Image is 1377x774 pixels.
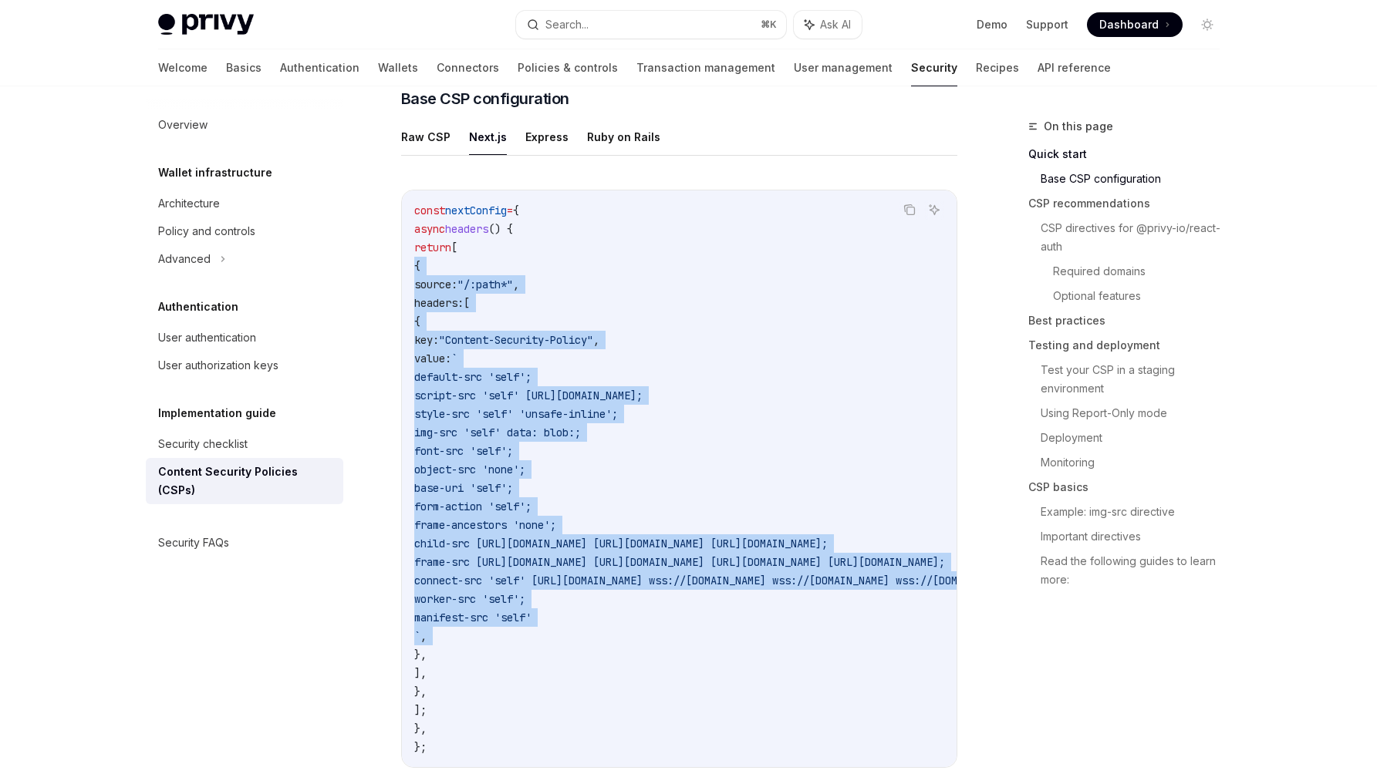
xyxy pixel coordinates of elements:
a: Monitoring [1041,450,1232,475]
a: Using Report-Only mode [1041,401,1232,426]
span: headers [445,222,488,236]
a: Support [1026,17,1068,32]
span: "/:path*" [457,278,513,291]
span: { [414,259,420,273]
span: worker-src 'self'; [414,592,525,606]
span: On this page [1044,117,1113,136]
button: Toggle dark mode [1195,12,1220,37]
a: Security FAQs [146,529,343,557]
span: [ [464,296,470,310]
span: ⌘ K [761,19,777,31]
span: script-src 'self' [URL][DOMAIN_NAME]; [414,389,643,402]
span: style-src 'self' 'unsafe-inline'; [414,407,618,421]
span: [ [451,241,457,254]
span: "Content-Security-Policy" [439,333,593,347]
button: Search...⌘K [516,11,786,39]
a: User authorization keys [146,352,343,379]
a: Authentication [280,49,359,86]
a: User authentication [146,324,343,352]
span: }; [414,740,427,754]
span: manifest-src 'self' [414,611,532,624]
a: Base CSP configuration [1041,167,1232,191]
span: }, [414,648,427,661]
a: Quick start [1028,142,1232,167]
span: { [414,315,420,328]
span: connect-src 'self' [URL][DOMAIN_NAME] wss://[DOMAIN_NAME] wss://[DOMAIN_NAME] wss://[DOMAIN_NAME]... [414,574,1284,587]
div: Overview [158,116,208,134]
div: User authorization keys [158,356,278,375]
div: Security checklist [158,435,248,453]
a: Transaction management [636,49,775,86]
span: () { [488,222,513,236]
div: Advanced [158,250,211,268]
span: }, [414,722,427,735]
span: const [414,204,445,217]
span: { [513,204,519,217]
a: Welcome [158,49,208,86]
a: Basics [226,49,262,86]
button: Ask AI [794,11,862,39]
a: Best practices [1028,308,1232,333]
span: ` [451,352,457,365]
button: Next.js [469,119,507,155]
span: object-src 'none'; [414,463,525,476]
a: Architecture [146,190,343,217]
a: Test your CSP in a staging environment [1041,358,1232,401]
span: ]; [414,703,427,717]
button: Express [525,119,569,155]
span: source: [414,278,457,291]
h5: Implementation guide [158,404,276,422]
a: CSP directives for @privy-io/react-auth [1041,216,1232,259]
span: Ask AI [820,17,851,32]
span: ` [414,629,420,643]
span: Dashboard [1099,17,1159,32]
span: key: [414,333,439,347]
a: Example: img-src directive [1041,500,1232,524]
div: Architecture [158,194,220,213]
a: Policy and controls [146,217,343,245]
span: form-action 'self'; [414,500,532,513]
span: value: [414,352,451,365]
span: return [414,241,451,254]
a: Optional features [1053,284,1232,308]
img: light logo [158,14,254,35]
a: Read the following guides to learn more: [1041,549,1232,592]
a: CSP basics [1028,475,1232,500]
span: nextConfig [445,204,507,217]
button: Raw CSP [401,119,451,155]
div: Content Security Policies (CSPs) [158,463,334,500]
a: Important directives [1041,524,1232,549]
a: Connectors [437,49,499,86]
span: default-src 'self'; [414,370,532,384]
span: , [420,629,427,643]
span: frame-ancestors 'none'; [414,518,556,532]
span: , [593,333,599,347]
div: Search... [545,15,589,34]
a: Testing and deployment [1028,333,1232,358]
a: Overview [146,111,343,139]
h5: Wallet infrastructure [158,163,272,182]
a: Dashboard [1087,12,1183,37]
span: async [414,222,445,236]
a: Security checklist [146,430,343,458]
a: Content Security Policies (CSPs) [146,458,343,504]
a: Demo [977,17,1007,32]
span: font-src 'self'; [414,444,513,458]
span: img-src 'self' data: blob:; [414,426,581,439]
span: }, [414,685,427,698]
span: base-uri 'self'; [414,481,513,495]
button: Ask AI [924,200,944,220]
a: Required domains [1053,259,1232,284]
span: headers: [414,296,464,310]
span: ], [414,666,427,680]
a: Policies & controls [518,49,618,86]
div: User authentication [158,328,256,347]
span: , [513,278,519,291]
button: Copy the contents from the code block [899,200,920,220]
a: Recipes [976,49,1019,86]
a: Deployment [1041,426,1232,450]
a: CSP recommendations [1028,191,1232,216]
span: frame-src [URL][DOMAIN_NAME] [URL][DOMAIN_NAME] [URL][DOMAIN_NAME] [URL][DOMAIN_NAME]; [414,555,945,569]
span: Base CSP configuration [401,88,569,109]
span: = [507,204,513,217]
